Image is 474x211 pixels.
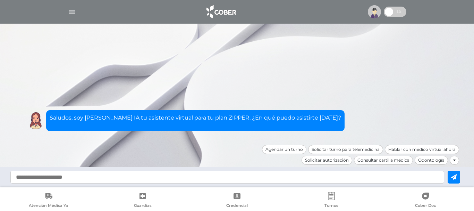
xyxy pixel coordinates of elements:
div: Hablar con médico virtual ahora [385,145,459,154]
span: Atención Médica Ya [29,203,68,209]
div: Odontología [415,156,448,165]
a: Guardias [96,192,190,210]
img: logo_cober_home-white.png [203,3,239,20]
p: Saludos, soy [PERSON_NAME] IA tu asistente virtual para tu plan ZIPPER. ¿En qué puedo asistirte [... [50,114,341,122]
span: Cober Doc [415,203,436,209]
a: Credencial [190,192,284,210]
div: Solicitar turno para telemedicina [308,145,383,154]
div: Consultar cartilla médica [354,156,413,165]
span: Turnos [324,203,338,209]
img: Cober IA [27,112,44,129]
img: profile-placeholder.svg [368,5,381,18]
img: Cober_menu-lines-white.svg [68,8,76,16]
div: Solicitar autorización [302,156,352,165]
a: Turnos [284,192,379,210]
span: Credencial [226,203,248,209]
a: Atención Médica Ya [1,192,96,210]
span: Guardias [134,203,152,209]
div: Agendar un turno [262,145,306,154]
a: Cober Doc [378,192,473,210]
